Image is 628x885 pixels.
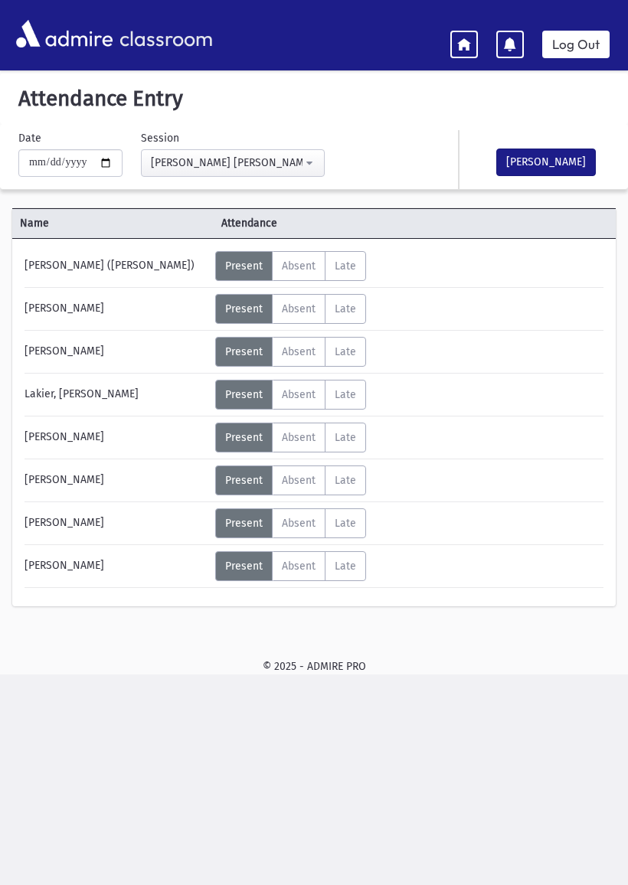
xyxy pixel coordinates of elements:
div: [PERSON_NAME] [17,337,215,367]
span: Absent [282,388,316,401]
div: AttTypes [215,337,366,367]
div: AttTypes [215,380,366,410]
div: AttTypes [215,465,366,495]
div: [PERSON_NAME] [PERSON_NAME]-Limudei Kodesh(9:00AM-2:00PM) [151,155,303,171]
span: Late [335,260,356,273]
div: AttTypes [215,551,366,581]
span: Present [225,431,263,444]
div: [PERSON_NAME] [17,508,215,538]
span: Late [335,431,356,444]
span: Present [225,260,263,273]
label: Date [18,130,41,146]
span: Present [225,517,263,530]
div: AttTypes [215,294,366,324]
span: Present [225,560,263,573]
span: Absent [282,260,316,273]
span: Absent [282,560,316,573]
span: Late [335,474,356,487]
div: AttTypes [215,251,366,281]
button: [PERSON_NAME] [496,149,596,176]
span: Late [335,517,356,530]
span: Absent [282,302,316,315]
span: Attendance [214,215,566,231]
div: [PERSON_NAME] ([PERSON_NAME]) [17,251,215,281]
span: Present [225,345,263,358]
span: classroom [116,14,213,54]
img: AdmirePro [12,16,116,51]
span: Present [225,474,263,487]
div: [PERSON_NAME] [17,551,215,581]
a: Log Out [542,31,610,58]
span: Late [335,345,356,358]
span: Late [335,302,356,315]
span: Absent [282,431,316,444]
label: Session [141,130,179,146]
span: Absent [282,474,316,487]
h5: Attendance Entry [12,86,616,112]
span: Present [225,388,263,401]
span: Late [335,388,356,401]
span: Name [12,215,214,231]
div: [PERSON_NAME] [17,294,215,324]
span: Absent [282,517,316,530]
button: Morah Rivki Cohen-Limudei Kodesh(9:00AM-2:00PM) [141,149,325,177]
div: Lakier, [PERSON_NAME] [17,380,215,410]
div: AttTypes [215,508,366,538]
div: [PERSON_NAME] [17,465,215,495]
span: Late [335,560,356,573]
div: © 2025 - ADMIRE PRO [12,658,616,674]
span: Absent [282,345,316,358]
div: [PERSON_NAME] [17,423,215,452]
span: Present [225,302,263,315]
div: AttTypes [215,423,366,452]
